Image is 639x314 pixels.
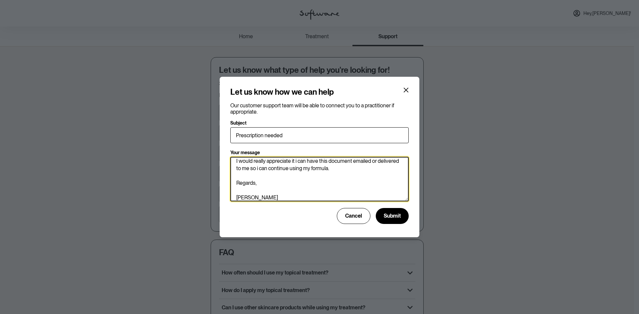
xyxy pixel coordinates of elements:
button: Cancel [337,208,370,224]
button: Close [401,85,411,95]
p: Our customer support team will be able to connect you to a practitioner if appropriate. [230,102,409,115]
p: Subject [230,120,247,126]
p: Your message [230,150,260,156]
h4: Let us know how we can help [230,87,334,97]
span: Cancel [345,213,362,219]
button: Submit [376,208,409,224]
span: Submit [384,213,401,219]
